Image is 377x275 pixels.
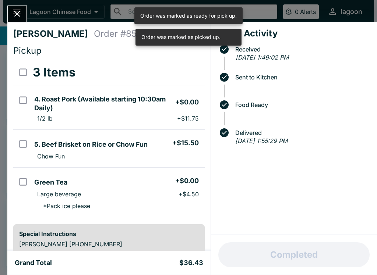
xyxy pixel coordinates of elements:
[8,6,27,22] button: Close
[236,54,289,61] em: [DATE] 1:49:02 PM
[34,140,148,149] h5: 5. Beef Brisket on Rice or Chow Fun
[94,28,158,39] h4: Order # 857427
[37,115,53,122] p: 1/2 lb
[13,45,42,56] span: Pickup
[177,115,199,122] p: + $11.75
[175,98,199,107] h5: + $0.00
[232,101,371,108] span: Food Ready
[19,240,199,248] p: [PERSON_NAME] [PHONE_NUMBER]
[34,178,67,187] h5: Green Tea
[232,46,371,53] span: Received
[34,95,175,113] h5: 4. Roast Pork (Available starting 10:30am Daily)
[232,129,371,136] span: Delivered
[19,230,199,238] h6: Special Instructions
[175,176,199,185] h5: + $0.00
[179,258,203,267] h5: $36.43
[140,10,237,22] div: Order was marked as ready for pick up.
[33,65,75,80] h3: 3 Items
[217,28,371,39] h4: Order Activity
[141,31,221,43] div: Order was marked as picked up.
[37,153,65,160] p: Chow Fun
[13,28,94,39] h4: [PERSON_NAME]
[37,190,81,198] p: Large beverage
[172,139,199,147] h5: + $15.50
[235,137,288,144] em: [DATE] 1:55:29 PM
[15,258,52,267] h5: Grand Total
[37,202,90,210] p: * Pack ice please
[179,190,199,198] p: + $4.50
[13,59,205,218] table: orders table
[232,74,371,81] span: Sent to Kitchen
